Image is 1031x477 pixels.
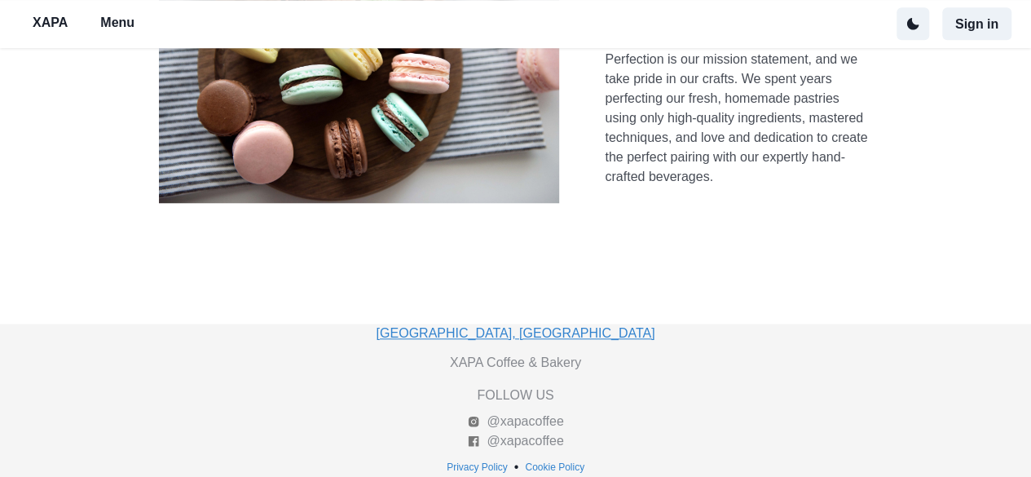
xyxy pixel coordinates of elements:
p: XAPA Coffee & Bakery [450,353,581,373]
a: @xapacoffee [467,431,563,451]
p: XAPA [33,13,68,33]
button: active dark theme mode [897,7,929,40]
p: Privacy Policy [447,460,508,475]
button: Sign in [942,7,1011,40]
a: [GEOGRAPHIC_DATA], [GEOGRAPHIC_DATA] [377,326,655,340]
p: Menu [100,13,134,33]
p: FOLLOW US [477,386,553,405]
p: Perfection is our mission statement, and we take pride in our crafts. We spent years perfecting o... [605,50,871,187]
a: @xapacoffee [467,412,563,431]
p: • [514,457,519,477]
p: Cookie Policy [525,460,584,475]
